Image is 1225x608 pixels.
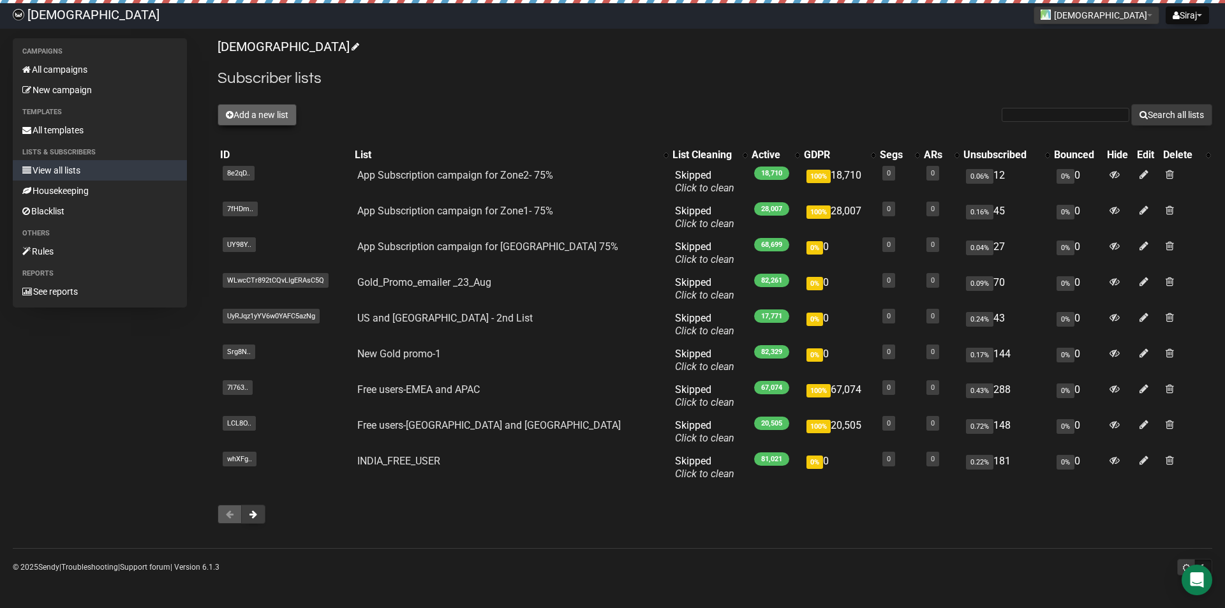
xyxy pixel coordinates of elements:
[1051,271,1104,307] td: 0
[1051,200,1104,235] td: 0
[13,181,187,201] a: Housekeeping
[675,276,734,301] span: Skipped
[961,450,1052,486] td: 181
[887,276,891,285] a: 0
[675,325,734,337] a: Click to clean
[670,146,749,164] th: List Cleaning: No sort applied, activate to apply an ascending sort
[218,104,297,126] button: Add a new list
[357,276,491,288] a: Gold_Promo_emailer _23_Aug
[931,169,935,177] a: 0
[675,218,734,230] a: Click to clean
[754,381,789,394] span: 67,074
[1051,414,1104,450] td: 0
[921,146,960,164] th: ARs: No sort applied, activate to apply an ascending sort
[1161,146,1212,164] th: Delete: No sort applied, activate to apply an ascending sort
[749,146,801,164] th: Active: No sort applied, activate to apply an ascending sort
[223,345,255,359] span: Srg8N..
[880,149,909,161] div: Segs
[357,348,441,360] a: New Gold promo-1
[223,380,253,395] span: 7l763..
[13,59,187,80] a: All campaigns
[223,237,256,252] span: UY98Y..
[352,146,670,164] th: List: No sort applied, activate to apply an ascending sort
[1182,565,1212,595] div: Open Intercom Messenger
[966,419,993,434] span: 0.72%
[961,307,1052,343] td: 43
[931,348,935,356] a: 0
[801,378,877,414] td: 67,074
[752,149,789,161] div: Active
[675,455,734,480] span: Skipped
[1051,343,1104,378] td: 0
[13,145,187,160] li: Lists & subscribers
[961,164,1052,200] td: 12
[1104,146,1135,164] th: Hide: No sort applied, sorting is disabled
[804,149,864,161] div: GDPR
[754,238,789,251] span: 68,699
[801,343,877,378] td: 0
[961,235,1052,271] td: 27
[1051,378,1104,414] td: 0
[887,455,891,463] a: 0
[931,241,935,249] a: 0
[801,271,877,307] td: 0
[1131,104,1212,126] button: Search all lists
[1057,312,1074,327] span: 0%
[961,146,1052,164] th: Unsubscribed: No sort applied, activate to apply an ascending sort
[961,414,1052,450] td: 148
[887,169,891,177] a: 0
[223,309,320,323] span: UyRJqz1yYV6w0YAFC5azNg
[223,416,256,431] span: LCL8O..
[675,348,734,373] span: Skipped
[877,146,922,164] th: Segs: No sort applied, activate to apply an ascending sort
[1137,149,1158,161] div: Edit
[966,205,993,219] span: 0.16%
[357,169,553,181] a: App Subscription campaign for Zone2- 75%
[806,384,831,397] span: 100%
[887,241,891,249] a: 0
[61,563,118,572] a: Troubleshooting
[13,266,187,281] li: Reports
[754,309,789,323] span: 17,771
[675,360,734,373] a: Click to clean
[675,241,734,265] span: Skipped
[223,273,329,288] span: WLwcCTr892tCQvLIgERAsC5Q
[806,170,831,183] span: 100%
[357,205,553,217] a: App Subscription campaign for Zone1- 75%
[1057,276,1074,291] span: 0%
[963,149,1039,161] div: Unsubscribed
[1057,205,1074,219] span: 0%
[1057,419,1074,434] span: 0%
[13,44,187,59] li: Campaigns
[1057,383,1074,398] span: 0%
[931,383,935,392] a: 0
[13,120,187,140] a: All templates
[223,202,258,216] span: 7fHDm..
[357,455,440,467] a: INDIA_FREE_USER
[13,560,219,574] p: © 2025 | | | Version 6.1.3
[223,166,255,181] span: 8e2qD..
[801,414,877,450] td: 20,505
[1051,235,1104,271] td: 0
[801,200,877,235] td: 28,007
[931,455,935,463] a: 0
[675,289,734,301] a: Click to clean
[961,343,1052,378] td: 144
[754,167,789,180] span: 18,710
[887,348,891,356] a: 0
[1166,6,1209,24] button: Siraj
[357,312,533,324] a: US and [GEOGRAPHIC_DATA] - 2nd List
[120,563,170,572] a: Support forum
[38,563,59,572] a: Sendy
[675,468,734,480] a: Click to clean
[966,455,993,470] span: 0.22%
[887,419,891,427] a: 0
[672,149,736,161] div: List Cleaning
[13,105,187,120] li: Templates
[13,160,187,181] a: View all lists
[806,420,831,433] span: 100%
[754,274,789,287] span: 82,261
[931,312,935,320] a: 0
[966,348,993,362] span: 0.17%
[357,241,618,253] a: App Subscription campaign for [GEOGRAPHIC_DATA] 75%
